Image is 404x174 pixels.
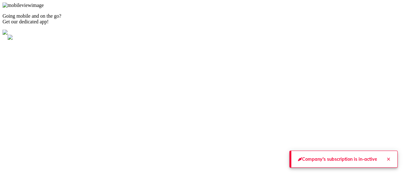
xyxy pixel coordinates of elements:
[3,3,44,8] img: mobileviewimage
[8,35,13,40] img: appstore.d167f264.svg
[382,153,395,165] button: Close
[3,30,8,35] img: getitongoogleplay.473864cd.svg
[3,13,401,25] p: Going mobile and on the go? Get our dedicated app!
[298,156,377,163] span: 🌶 Company's subscription is in-active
